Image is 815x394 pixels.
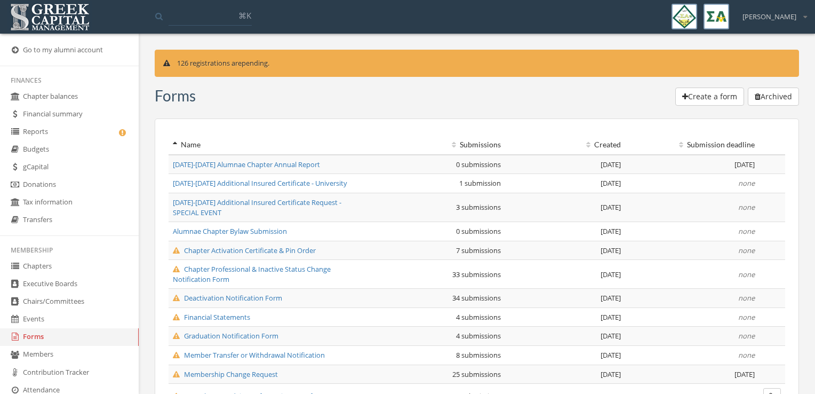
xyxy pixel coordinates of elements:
[505,155,626,174] td: [DATE]
[238,10,251,21] span: ⌘K
[452,270,501,279] span: 33 submissions
[625,135,759,155] th: Submission deadline
[173,246,316,255] a: Chapter Activation Certificate & Pin Order
[452,293,501,303] span: 34 submissions
[505,308,626,327] td: [DATE]
[155,50,799,77] div: are pending.
[456,331,501,341] span: 4 submissions
[173,178,347,188] a: [DATE]-[DATE] Additional Insured Certificate - University
[173,369,278,379] a: Membership Change Request
[738,178,755,188] em: none
[456,350,501,360] span: 8 submissions
[505,327,626,346] td: [DATE]
[742,12,796,22] span: [PERSON_NAME]
[738,246,755,255] em: none
[173,350,325,360] a: Member Transfer or Withdrawal Notification
[505,241,626,260] td: [DATE]
[173,264,331,284] a: Chapter Professional & Inactive Status Change Notification Form
[173,160,320,169] a: [DATE]-[DATE] Alumnae Chapter Annual Report
[738,331,755,341] em: none
[173,198,341,217] a: [DATE]-[DATE] Additional Insured Certificate Request - SPECIAL EVENT
[738,312,755,322] em: none
[155,88,196,104] h3: Form s
[505,135,626,155] th: Created
[505,222,626,241] td: [DATE]
[736,4,807,22] div: [PERSON_NAME]
[738,226,755,236] em: none
[505,174,626,193] td: [DATE]
[173,331,278,341] a: Graduation Notification Form
[459,178,501,188] span: 1 submission
[505,346,626,365] td: [DATE]
[738,270,755,279] em: none
[505,365,626,384] td: [DATE]
[173,293,282,303] a: Deactivation Notification Form
[738,293,755,303] em: none
[738,350,755,360] em: none
[169,135,372,155] th: Name
[452,369,501,379] span: 25 submissions
[456,160,501,169] span: 0 submissions
[456,202,501,212] span: 3 submissions
[505,260,626,289] td: [DATE]
[675,88,744,106] button: Create a form
[456,312,501,322] span: 4 submissions
[738,202,755,212] em: none
[173,226,287,236] a: Alumnae Chapter Bylaw Submission
[625,155,759,174] td: [DATE]
[505,289,626,308] td: [DATE]
[456,226,501,236] span: 0 submissions
[505,193,626,222] td: [DATE]
[173,312,250,322] a: Financial Statements
[177,58,230,68] span: 126 registrations
[456,246,501,255] span: 7 submissions
[748,88,799,106] button: Archived
[372,135,505,155] th: Submissions
[625,365,759,384] td: [DATE]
